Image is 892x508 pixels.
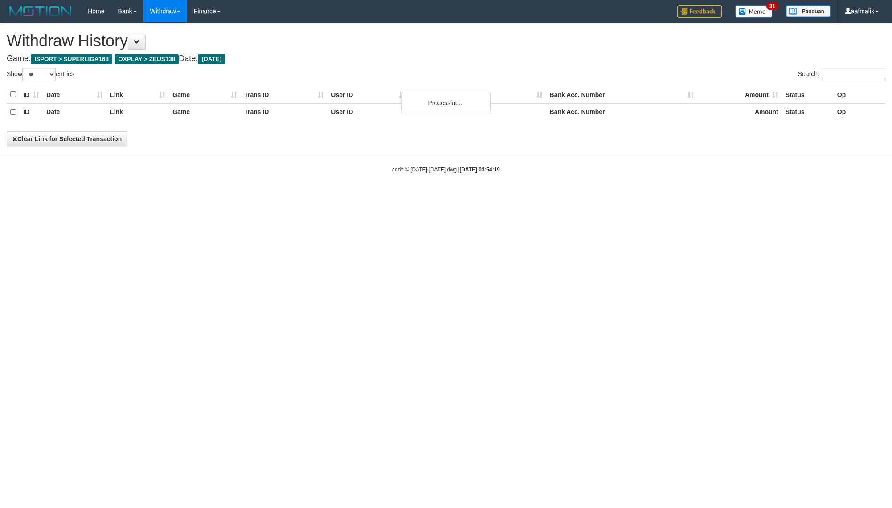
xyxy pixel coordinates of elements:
[546,103,697,121] th: Bank Acc. Number
[697,103,782,121] th: Amount
[327,86,409,103] th: User ID
[20,86,43,103] th: ID
[401,92,491,114] div: Processing...
[241,86,327,103] th: Trans ID
[834,86,885,103] th: Op
[31,54,112,64] span: ISPORT > SUPERLIGA168
[766,2,778,10] span: 31
[169,86,241,103] th: Game
[43,103,106,121] th: Date
[106,86,169,103] th: Link
[392,167,500,173] small: code © [DATE]-[DATE] dwg |
[735,5,773,18] img: Button%20Memo.svg
[169,103,241,121] th: Game
[409,86,546,103] th: Bank Acc. Name
[22,68,56,81] select: Showentries
[7,54,885,63] h4: Game: Date:
[786,5,831,17] img: panduan.png
[241,103,327,121] th: Trans ID
[460,167,500,173] strong: [DATE] 03:54:19
[43,86,106,103] th: Date
[7,68,74,81] label: Show entries
[7,32,885,50] h1: Withdraw History
[327,103,409,121] th: User ID
[834,103,885,121] th: Op
[822,68,885,81] input: Search:
[546,86,697,103] th: Bank Acc. Number
[7,4,74,18] img: MOTION_logo.png
[782,103,834,121] th: Status
[198,54,225,64] span: [DATE]
[677,5,722,18] img: Feedback.jpg
[7,131,127,146] button: Clear Link for Selected Transaction
[697,86,782,103] th: Amount
[798,68,885,81] label: Search:
[115,54,179,64] span: OXPLAY > ZEUS138
[20,103,43,121] th: ID
[106,103,169,121] th: Link
[782,86,834,103] th: Status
